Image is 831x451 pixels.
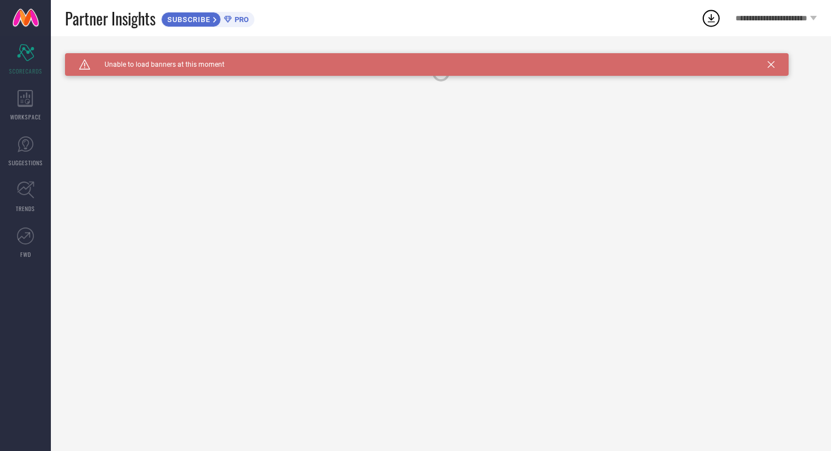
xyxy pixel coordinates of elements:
[701,8,721,28] div: Open download list
[232,15,249,24] span: PRO
[161,9,254,27] a: SUBSCRIBEPRO
[10,113,41,121] span: WORKSPACE
[16,204,35,213] span: TRENDS
[8,158,43,167] span: SUGGESTIONS
[90,61,224,68] span: Unable to load banners at this moment
[65,7,155,30] span: Partner Insights
[162,15,213,24] span: SUBSCRIBE
[9,67,42,75] span: SCORECARDS
[20,250,31,259] span: FWD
